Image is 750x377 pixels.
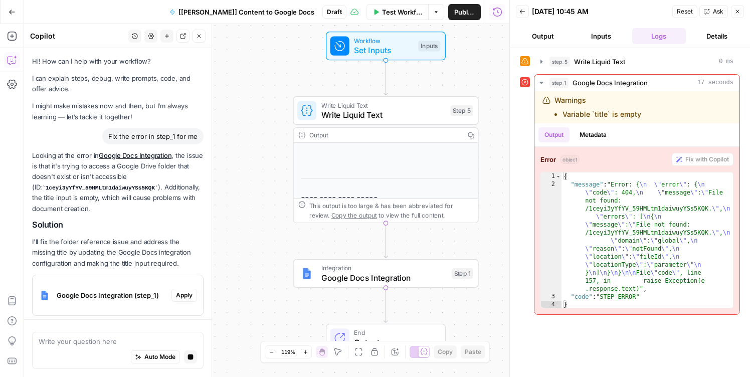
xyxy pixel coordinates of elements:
[293,324,479,352] div: EndOutput
[32,150,204,214] p: Looking at the error in , the issue is that it's trying to access a Google Drive folder that does...
[549,57,570,67] span: step_5
[574,127,613,142] button: Metadata
[540,154,556,164] strong: Error
[685,155,729,164] span: Fix with Copilot
[32,237,204,268] p: I'll fix the folder reference issue and address the missing title by updating the Google Docs int...
[549,78,569,88] span: step_1
[37,287,53,303] img: Instagram%20post%20-%201%201.png
[538,127,570,142] button: Output
[321,272,447,284] span: Google Docs Integration
[57,290,167,300] span: Google Docs Integration (step_1)
[99,151,171,159] a: Google Docs Integration
[366,4,428,20] button: Test Workflow
[331,212,377,219] span: Copy the output
[465,347,481,356] span: Paste
[32,220,204,230] h2: Solution
[516,28,570,44] button: Output
[438,347,453,356] span: Copy
[32,56,204,67] p: Hi! How can I help with your workflow?
[574,28,628,44] button: Inputs
[672,5,697,18] button: Reset
[354,36,413,45] span: Workflow
[32,101,204,122] p: I might make mistakes now and then, but I’m always learning — let’s tackle it together!
[321,100,446,110] span: Write Liquid Text
[541,293,561,301] div: 3
[144,352,175,361] span: Auto Mode
[699,5,728,18] button: Ask
[454,7,475,17] span: Publish
[30,31,125,41] div: Copilot
[32,73,204,94] p: I can explain steps, debug, write prompts, code, and offer advice.
[632,28,686,44] button: Logs
[677,7,693,16] span: Reset
[301,267,313,279] img: Instagram%20post%20-%201%201.png
[293,259,479,288] div: IntegrationGoogle Docs IntegrationStep 1
[354,328,435,337] span: End
[541,301,561,309] div: 4
[171,289,197,302] button: Apply
[293,32,479,60] div: WorkflowSet InputsInputs
[131,350,180,363] button: Auto Mode
[461,345,485,358] button: Paste
[534,54,739,70] button: 0 ms
[354,44,413,56] span: Set Inputs
[321,263,447,273] span: Integration
[574,57,625,67] span: Write Liquid Text
[719,57,733,66] span: 0 ms
[555,172,561,180] span: Toggle code folding, rows 1 through 4
[697,78,733,87] span: 17 seconds
[327,8,342,17] span: Draft
[562,109,641,119] li: Variable `title` is empty
[541,180,561,293] div: 2
[293,96,479,223] div: Write Liquid TextWrite Liquid TextStep 5Output**** **** **** *****This output is too large & has ...
[713,7,723,16] span: Ask
[534,91,739,314] div: 17 seconds
[384,60,388,95] g: Edge from start to step_5
[163,4,320,20] button: [[PERSON_NAME]] Content to Google Docs
[102,128,204,144] div: Fix the error in step_1 for me
[451,105,473,116] div: Step 5
[434,345,457,358] button: Copy
[178,7,314,17] span: [[PERSON_NAME]] Content to Google Docs
[448,4,481,20] button: Publish
[384,288,388,322] g: Edge from step_1 to end
[452,268,473,279] div: Step 1
[384,223,388,258] g: Edge from step_5 to step_1
[541,172,561,180] div: 1
[281,348,295,356] span: 119%
[534,75,739,91] button: 17 seconds
[309,201,473,220] div: This output is too large & has been abbreviated for review. to view the full content.
[690,28,744,44] button: Details
[672,153,733,166] button: Fix with Copilot
[573,78,648,88] span: Google Docs Integration
[309,130,460,140] div: Output
[176,291,193,300] span: Apply
[560,155,580,164] span: object
[321,109,446,121] span: Write Liquid Text
[382,7,422,17] span: Test Workflow
[554,95,641,119] div: Warnings
[354,336,435,348] span: Output
[418,41,440,51] div: Inputs
[42,185,158,191] code: 1ceyi3yYfYV_59HMLtm1daiwuyYSs5KQK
